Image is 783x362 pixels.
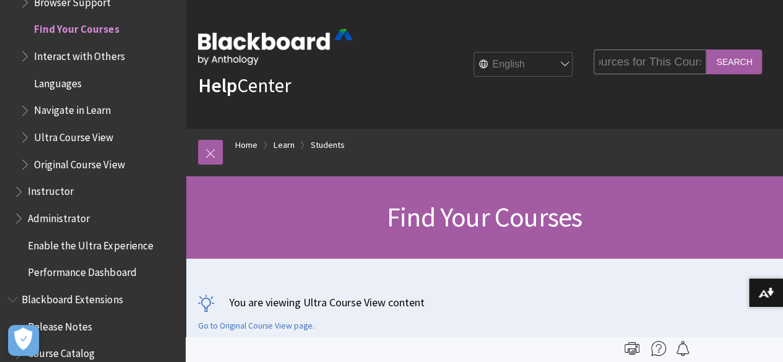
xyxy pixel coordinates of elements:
[8,325,39,356] button: Open Preferences
[274,137,295,153] a: Learn
[198,73,237,98] strong: Help
[235,137,257,153] a: Home
[34,127,113,144] span: Ultra Course View
[34,100,111,117] span: Navigate in Learn
[474,53,573,77] select: Site Language Selector
[22,289,123,306] span: Blackboard Extensions
[198,29,353,65] img: Blackboard by Anthology
[28,316,92,333] span: Release Notes
[625,341,639,356] img: Print
[28,343,95,360] span: Course Catalog
[198,73,291,98] a: HelpCenter
[198,295,771,310] p: You are viewing Ultra Course View content
[28,181,74,198] span: Instructor
[706,50,762,74] input: Search
[198,321,314,332] a: Go to Original Course View page.
[311,137,345,153] a: Students
[651,341,666,356] img: More help
[34,46,124,62] span: Interact with Others
[28,208,90,225] span: Administrator
[34,19,119,36] span: Find Your Courses
[28,262,136,279] span: Performance Dashboard
[28,235,153,252] span: Enable the Ultra Experience
[387,200,582,234] span: Find Your Courses
[34,73,82,90] span: Languages
[675,341,690,356] img: Follow this page
[34,154,124,171] span: Original Course View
